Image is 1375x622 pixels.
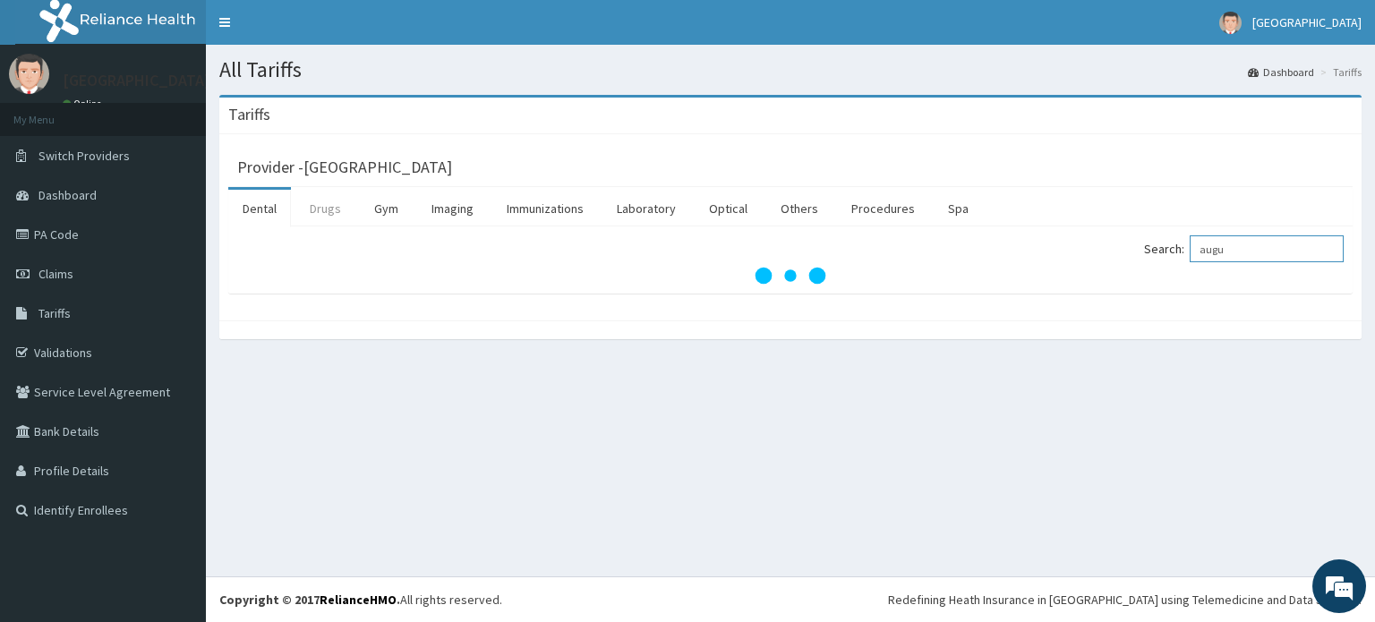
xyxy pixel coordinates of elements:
p: [GEOGRAPHIC_DATA] [63,72,210,89]
a: Procedures [837,190,929,227]
h3: Provider - [GEOGRAPHIC_DATA] [237,159,452,175]
a: Dental [228,190,291,227]
svg: audio-loading [755,240,826,311]
a: Spa [934,190,983,227]
textarea: Type your message and hit 'Enter' [9,424,341,487]
img: User Image [9,54,49,94]
a: Imaging [417,190,488,227]
span: [GEOGRAPHIC_DATA] [1252,14,1362,30]
a: Optical [695,190,762,227]
div: Minimize live chat window [294,9,337,52]
span: Tariffs [38,305,71,321]
a: Dashboard [1248,64,1314,80]
a: Drugs [295,190,355,227]
a: Others [766,190,833,227]
span: Switch Providers [38,148,130,164]
a: Laboratory [602,190,690,227]
li: Tariffs [1316,64,1362,80]
img: User Image [1219,12,1242,34]
input: Search: [1190,235,1344,262]
strong: Copyright © 2017 . [219,592,400,608]
a: Online [63,98,106,110]
span: Dashboard [38,187,97,203]
img: d_794563401_company_1708531726252_794563401 [33,89,73,134]
span: Claims [38,266,73,282]
h1: All Tariffs [219,58,1362,81]
a: RelianceHMO [320,592,397,608]
span: We're online! [104,193,247,374]
h3: Tariffs [228,107,270,123]
a: Gym [360,190,413,227]
a: Immunizations [492,190,598,227]
div: Redefining Heath Insurance in [GEOGRAPHIC_DATA] using Telemedicine and Data Science! [888,591,1362,609]
footer: All rights reserved. [206,576,1375,622]
label: Search: [1144,235,1344,262]
div: Chat with us now [93,100,301,124]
